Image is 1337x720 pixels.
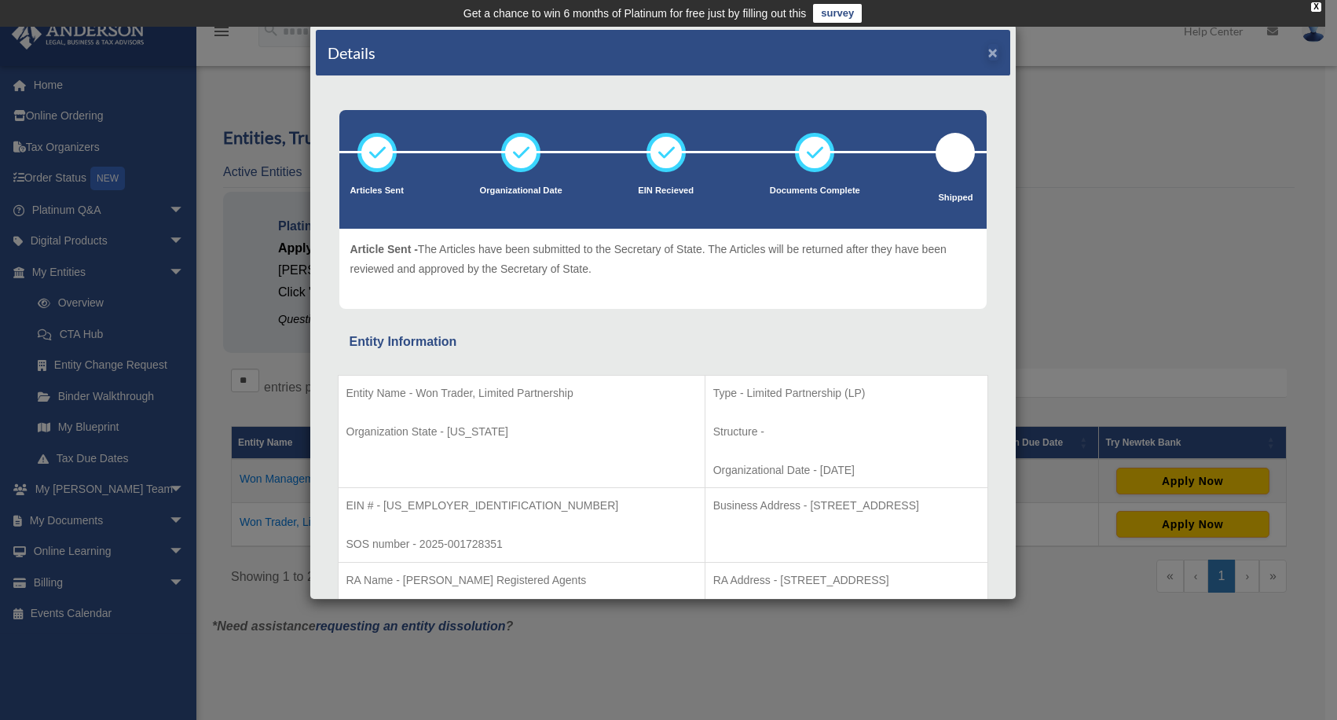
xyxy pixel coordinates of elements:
div: Entity Information [350,331,976,353]
p: SOS number - 2025-001728351 [346,534,697,554]
p: Organizational Date - [DATE] [713,461,980,480]
p: Documents Complete [770,183,860,199]
p: RA Address - [STREET_ADDRESS] [713,571,980,590]
div: close [1311,2,1321,12]
p: Shipped [936,190,975,206]
p: Organization State - [US_STATE] [346,422,697,442]
p: RA Name - [PERSON_NAME] Registered Agents [346,571,697,590]
h4: Details [328,42,375,64]
p: Structure - [713,422,980,442]
div: Get a chance to win 6 months of Platinum for free just by filling out this [463,4,807,23]
p: Organizational Date [480,183,562,199]
button: × [988,44,998,61]
span: Article Sent - [350,243,418,255]
p: Business Address - [STREET_ADDRESS] [713,496,980,516]
p: The Articles have been submitted to the Secretary of State. The Articles will be returned after t... [350,240,976,278]
p: EIN # - [US_EMPLOYER_IDENTIFICATION_NUMBER] [346,496,697,516]
p: EIN Recieved [638,183,694,199]
p: Articles Sent [350,183,404,199]
a: survey [813,4,862,23]
p: Type - Limited Partnership (LP) [713,384,980,403]
p: Entity Name - Won Trader, Limited Partnership [346,384,697,403]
